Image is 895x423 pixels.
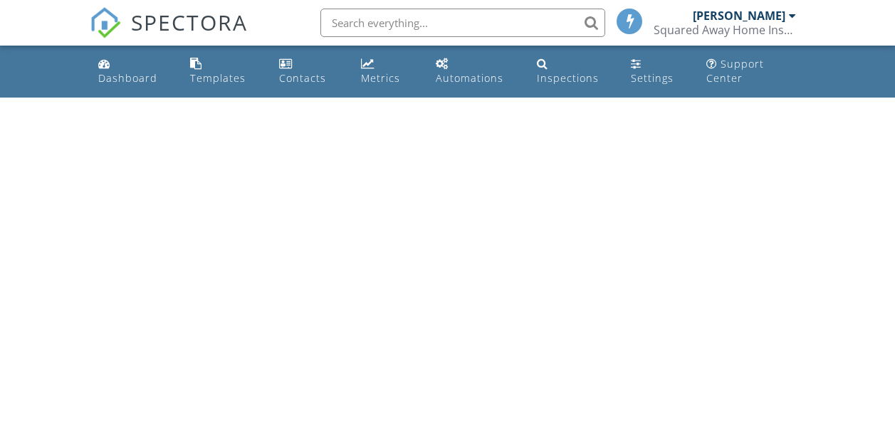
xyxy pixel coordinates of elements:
[90,19,248,49] a: SPECTORA
[184,51,262,92] a: Templates
[279,71,326,85] div: Contacts
[537,71,599,85] div: Inspections
[361,71,400,85] div: Metrics
[436,71,503,85] div: Automations
[131,7,248,37] span: SPECTORA
[706,57,764,85] div: Support Center
[430,51,520,92] a: Automations (Basic)
[701,51,802,92] a: Support Center
[90,7,121,38] img: The Best Home Inspection Software - Spectora
[273,51,344,92] a: Contacts
[654,23,796,37] div: Squared Away Home Inspections
[190,71,246,85] div: Templates
[625,51,689,92] a: Settings
[355,51,419,92] a: Metrics
[693,9,785,23] div: [PERSON_NAME]
[320,9,605,37] input: Search everything...
[631,71,674,85] div: Settings
[93,51,173,92] a: Dashboard
[98,71,157,85] div: Dashboard
[531,51,614,92] a: Inspections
